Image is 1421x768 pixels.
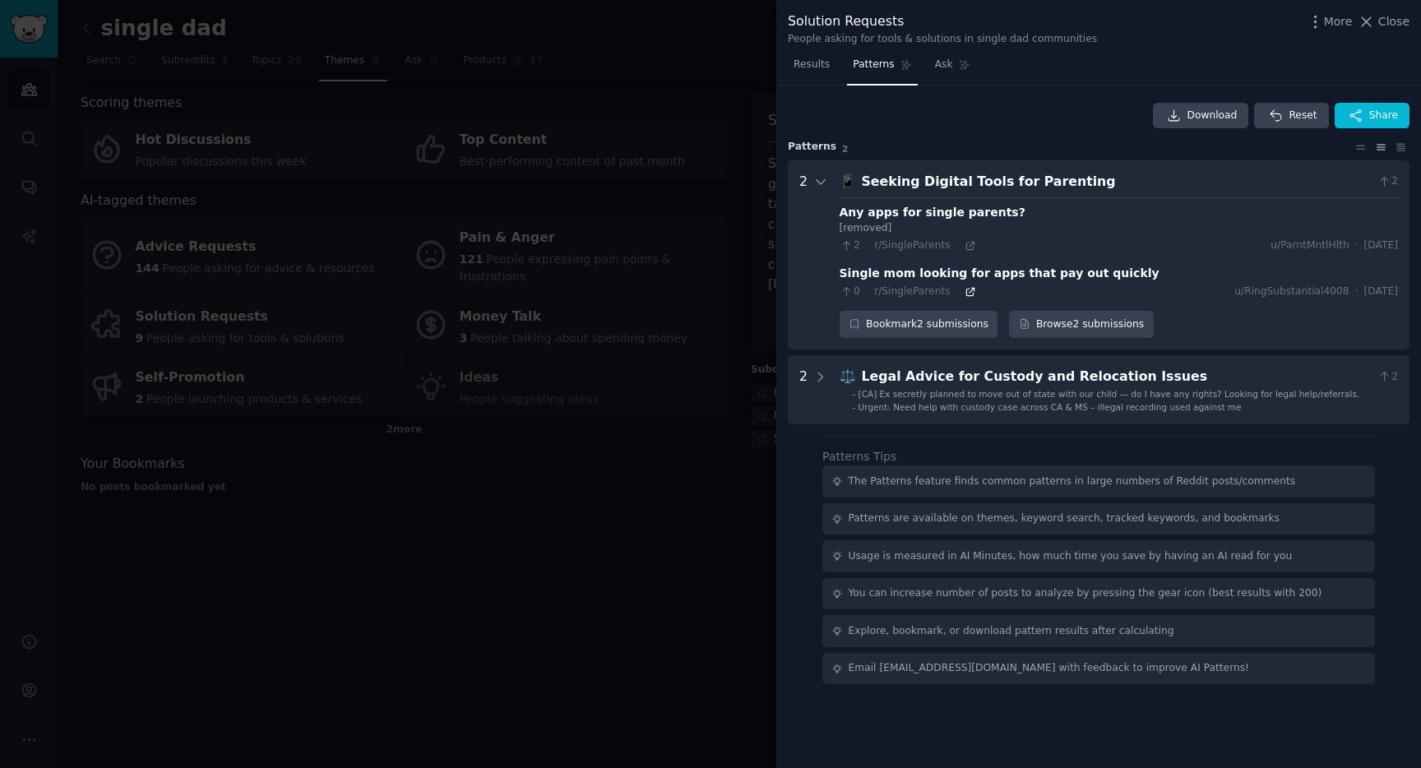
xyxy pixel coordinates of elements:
[866,240,868,252] span: ·
[788,32,1097,47] div: People asking for tools & solutions in single dad communities
[1369,109,1398,123] span: Share
[866,286,868,298] span: ·
[1187,109,1238,123] span: Download
[799,172,808,339] div: 2
[859,402,1242,412] span: Urgent: Need help with custody case across CA & MS – illegal recording used against me
[1358,13,1409,30] button: Close
[788,140,836,155] span: Pattern s
[859,389,1360,399] span: [CA] Ex secretly planned to move out of state with our child — do I have any rights? Looking for ...
[1234,285,1349,299] span: u/RingSubstantial4008
[1307,13,1353,30] button: More
[840,311,998,339] div: Bookmark 2 submissions
[1289,109,1317,123] span: Reset
[1324,13,1353,30] span: More
[840,368,856,384] span: ⚖️
[840,311,998,339] button: Bookmark2 submissions
[840,221,1398,236] div: [removed]
[849,661,1250,676] div: Email [EMAIL_ADDRESS][DOMAIN_NAME] with feedback to improve AI Patterns!
[840,173,856,189] span: 📱
[847,52,917,86] a: Patterns
[840,204,1025,221] div: Any apps for single parents?
[840,265,1159,282] div: Single mom looking for apps that pay out quickly
[1364,285,1398,299] span: [DATE]
[840,285,860,299] span: 0
[1335,103,1409,129] button: Share
[1009,311,1153,339] a: Browse2 submissions
[822,450,896,463] label: Patterns Tips
[1271,238,1349,253] span: u/ParntMntlHlth
[956,240,959,252] span: ·
[1378,13,1409,30] span: Close
[794,58,830,72] span: Results
[935,58,953,72] span: Ask
[874,285,950,297] span: r/SingleParents
[849,549,1293,564] div: Usage is measured in AI Minutes, how much time you save by having an AI read for you
[1153,103,1249,129] a: Download
[853,58,894,72] span: Patterns
[874,239,950,251] span: r/SingleParents
[840,238,860,253] span: 2
[799,367,808,413] div: 2
[849,474,1296,489] div: The Patterns feature finds common patterns in large numbers of Reddit posts/comments
[849,624,1174,639] div: Explore, bookmark, or download pattern results after calculating
[1355,285,1359,299] span: ·
[929,52,976,86] a: Ask
[1364,238,1398,253] span: [DATE]
[849,586,1322,601] div: You can increase number of posts to analyze by pressing the gear icon (best results with 200)
[1355,238,1359,253] span: ·
[862,367,1372,387] div: Legal Advice for Custody and Relocation Issues
[1377,174,1398,189] span: 2
[788,52,835,86] a: Results
[862,172,1372,192] div: Seeking Digital Tools for Parenting
[1377,370,1398,385] span: 2
[852,388,855,400] div: -
[788,12,1097,32] div: Solution Requests
[1254,103,1328,129] button: Reset
[842,144,848,154] span: 2
[849,511,1280,526] div: Patterns are available on themes, keyword search, tracked keywords, and bookmarks
[956,286,959,298] span: ·
[852,401,855,413] div: -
